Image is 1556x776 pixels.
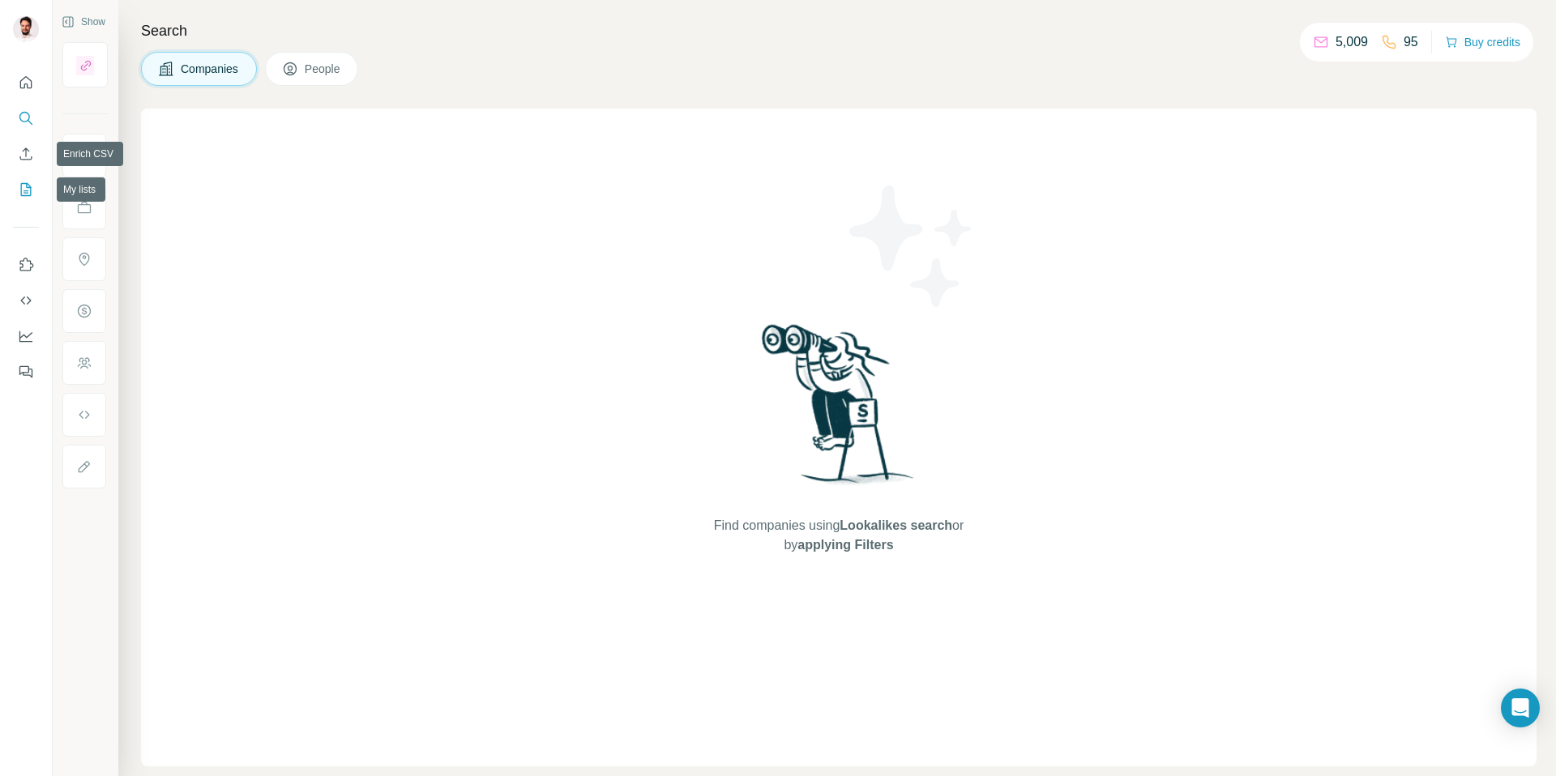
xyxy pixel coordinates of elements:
[709,516,968,555] span: Find companies using or by
[13,104,39,133] button: Search
[13,68,39,97] button: Quick start
[305,61,342,77] span: People
[181,61,240,77] span: Companies
[1501,689,1540,727] div: Open Intercom Messenger
[839,173,985,319] img: Surfe Illustration - Stars
[1336,32,1368,52] p: 5,009
[13,357,39,386] button: Feedback
[13,250,39,279] button: Use Surfe on LinkedIn
[13,322,39,351] button: Dashboard
[141,19,1537,42] h4: Search
[13,175,39,204] button: My lists
[797,538,893,552] span: applying Filters
[50,10,117,34] button: Show
[13,286,39,315] button: Use Surfe API
[13,139,39,168] button: Enrich CSV
[754,320,923,501] img: Surfe Illustration - Woman searching with binoculars
[1404,32,1418,52] p: 95
[840,518,952,532] span: Lookalikes search
[13,16,39,42] img: Avatar
[1445,31,1520,53] button: Buy credits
